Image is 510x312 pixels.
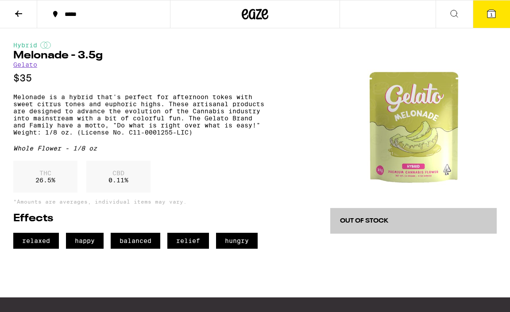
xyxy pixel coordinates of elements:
[13,233,59,249] span: relaxed
[340,218,388,224] span: Out of Stock
[13,50,268,61] h1: Melonade - 3.5g
[13,145,268,152] div: Whole Flower - 1/8 oz
[13,161,77,193] div: 26.5 %
[13,73,268,84] p: $35
[13,93,268,136] p: Melonade is a hybrid that's perfect for afternoon tokes with sweet citrus tones and euphoric high...
[35,169,55,177] p: THC
[330,208,497,234] button: Out of Stock
[13,61,37,68] a: Gelato
[66,233,104,249] span: happy
[473,0,510,28] button: 1
[13,42,268,49] div: Hybrid
[111,233,160,249] span: balanced
[13,213,268,224] h2: Effects
[40,42,51,49] img: hybridColor.svg
[167,233,209,249] span: relief
[108,169,128,177] p: CBD
[330,42,497,208] img: Gelato - Melonade - 3.5g
[490,12,493,17] span: 1
[13,199,268,204] p: *Amounts are averages, individual items may vary.
[216,233,258,249] span: hungry
[86,161,151,193] div: 0.11 %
